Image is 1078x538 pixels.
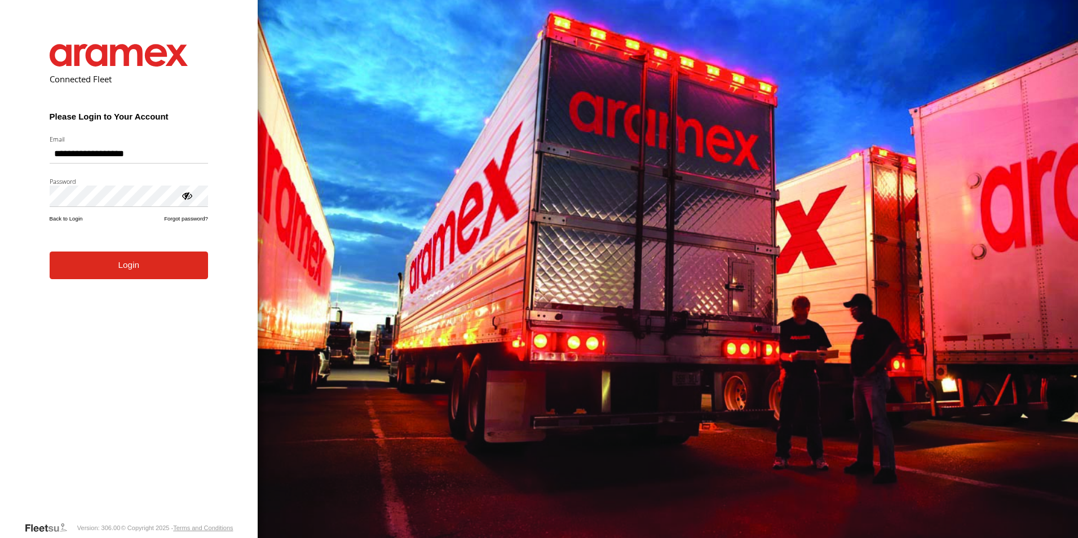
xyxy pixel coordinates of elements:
[50,177,208,186] label: Password
[50,252,208,279] button: Login
[24,522,76,533] a: Visit our Website
[121,524,233,531] div: © Copyright 2025 -
[50,73,208,85] h2: Connected Fleet
[50,44,188,67] img: Aramex
[50,112,208,121] h3: Please Login to Your Account
[164,215,208,222] a: Forgot password?
[77,524,120,531] div: Version: 306.00
[50,215,83,222] a: Back to Login
[173,524,233,531] a: Terms and Conditions
[50,135,208,143] label: Email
